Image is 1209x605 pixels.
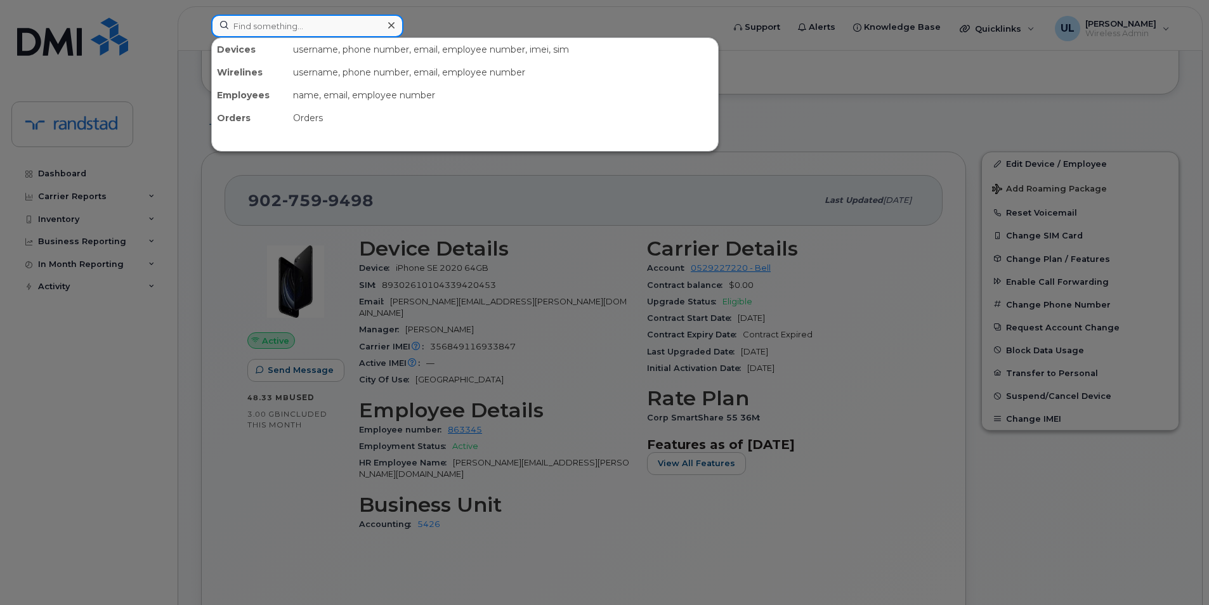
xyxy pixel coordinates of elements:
[288,107,718,129] div: Orders
[288,38,718,61] div: username, phone number, email, employee number, imei, sim
[212,84,288,107] div: Employees
[212,38,288,61] div: Devices
[212,107,288,129] div: Orders
[211,15,403,37] input: Find something...
[212,61,288,84] div: Wirelines
[288,84,718,107] div: name, email, employee number
[288,61,718,84] div: username, phone number, email, employee number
